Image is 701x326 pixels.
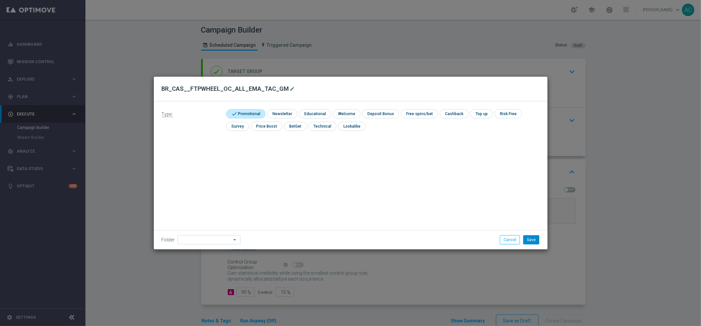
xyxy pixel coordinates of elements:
[523,235,539,244] button: Save
[162,85,289,93] h2: BR_CAS__FTPWHEEL_OC_ALL_EMA_TAC_GM
[290,86,295,91] i: mode_edit
[289,85,297,93] button: mode_edit
[232,236,239,244] i: arrow_drop_down
[162,237,175,243] label: Folder
[500,235,520,244] button: Cancel
[162,112,173,117] span: Type:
